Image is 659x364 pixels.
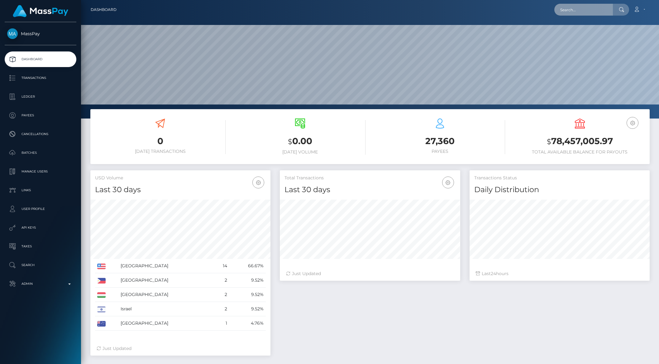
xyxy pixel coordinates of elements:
[97,278,106,284] img: PH.png
[118,259,213,273] td: [GEOGRAPHIC_DATA]
[7,279,74,289] p: Admin
[95,184,266,195] h4: Last 30 days
[7,242,74,251] p: Taxes
[97,292,106,298] img: HU.png
[7,260,74,270] p: Search
[5,182,76,198] a: Links
[7,28,18,39] img: MassPay
[229,316,266,331] td: 4.76%
[97,264,106,269] img: US.png
[288,137,292,146] small: $
[7,111,74,120] p: Payees
[5,164,76,179] a: Manage Users
[7,73,74,83] p: Transactions
[474,175,645,181] h5: Transactions Status
[213,316,229,331] td: 1
[95,175,266,181] h5: USD Volume
[91,3,117,16] a: Dashboard
[284,184,455,195] h4: Last 30 days
[474,184,645,195] h4: Daily Distribution
[5,276,76,292] a: Admin
[7,204,74,214] p: User Profile
[7,55,74,64] p: Dashboard
[5,70,76,86] a: Transactions
[97,321,106,327] img: AU.png
[514,149,645,155] h6: Total Available Balance for Payouts
[213,259,229,273] td: 14
[284,175,455,181] h5: Total Transactions
[5,51,76,67] a: Dashboard
[5,31,76,36] span: MassPay
[286,270,454,277] div: Just Updated
[5,145,76,161] a: Batches
[547,137,551,146] small: $
[7,167,74,176] p: Manage Users
[5,239,76,254] a: Taxes
[375,149,505,154] h6: Payees
[5,220,76,235] a: API Keys
[13,5,68,17] img: MassPay Logo
[554,4,613,16] input: Search...
[95,149,226,154] h6: [DATE] Transactions
[7,223,74,232] p: API Keys
[491,271,496,276] span: 24
[235,149,365,155] h6: [DATE] Volume
[476,270,643,277] div: Last hours
[7,186,74,195] p: Links
[375,135,505,147] h3: 27,360
[118,316,213,331] td: [GEOGRAPHIC_DATA]
[7,92,74,101] p: Ledger
[5,257,76,273] a: Search
[229,273,266,288] td: 9.52%
[5,201,76,217] a: User Profile
[235,135,365,148] h3: 0.00
[514,135,645,148] h3: 78,457,005.97
[229,288,266,302] td: 9.52%
[213,288,229,302] td: 2
[97,307,106,312] img: IL.png
[213,302,229,316] td: 2
[213,273,229,288] td: 2
[118,288,213,302] td: [GEOGRAPHIC_DATA]
[7,148,74,158] p: Batches
[229,302,266,316] td: 9.52%
[5,126,76,142] a: Cancellations
[5,89,76,104] a: Ledger
[7,129,74,139] p: Cancellations
[5,108,76,123] a: Payees
[97,345,264,352] div: Just Updated
[95,135,226,147] h3: 0
[229,259,266,273] td: 66.67%
[118,302,213,316] td: Israel
[118,273,213,288] td: [GEOGRAPHIC_DATA]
